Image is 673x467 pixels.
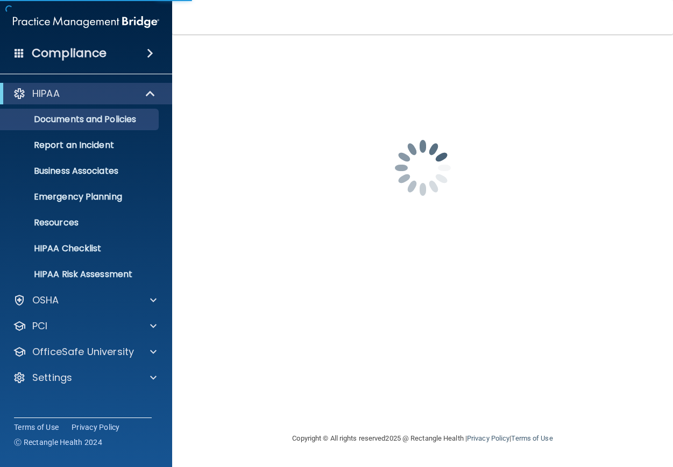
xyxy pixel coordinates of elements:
[32,371,72,384] p: Settings
[226,421,619,456] div: Copyright © All rights reserved 2025 @ Rectangle Health | |
[7,269,154,280] p: HIPAA Risk Assessment
[13,371,157,384] a: Settings
[72,422,120,433] a: Privacy Policy
[7,192,154,202] p: Emergency Planning
[369,114,477,222] img: spinner.e123f6fc.gif
[13,294,157,307] a: OSHA
[14,437,102,448] span: Ⓒ Rectangle Health 2024
[7,217,154,228] p: Resources
[13,320,157,332] a: PCI
[7,166,154,176] p: Business Associates
[7,140,154,151] p: Report an Incident
[467,434,509,442] a: Privacy Policy
[13,11,159,33] img: PMB logo
[32,87,60,100] p: HIPAA
[32,345,134,358] p: OfficeSafe University
[32,46,107,61] h4: Compliance
[511,434,552,442] a: Terms of Use
[13,87,156,100] a: HIPAA
[32,294,59,307] p: OSHA
[13,345,157,358] a: OfficeSafe University
[7,114,154,125] p: Documents and Policies
[7,243,154,254] p: HIPAA Checklist
[32,320,47,332] p: PCI
[14,422,59,433] a: Terms of Use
